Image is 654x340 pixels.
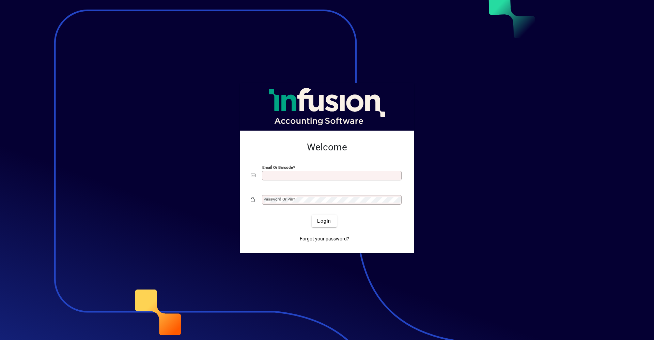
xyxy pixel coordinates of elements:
[297,233,352,245] a: Forgot your password?
[251,142,403,153] h2: Welcome
[317,218,331,225] span: Login
[312,215,337,227] button: Login
[264,197,293,202] mat-label: Password or Pin
[262,165,293,170] mat-label: Email or Barcode
[300,235,349,242] span: Forgot your password?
